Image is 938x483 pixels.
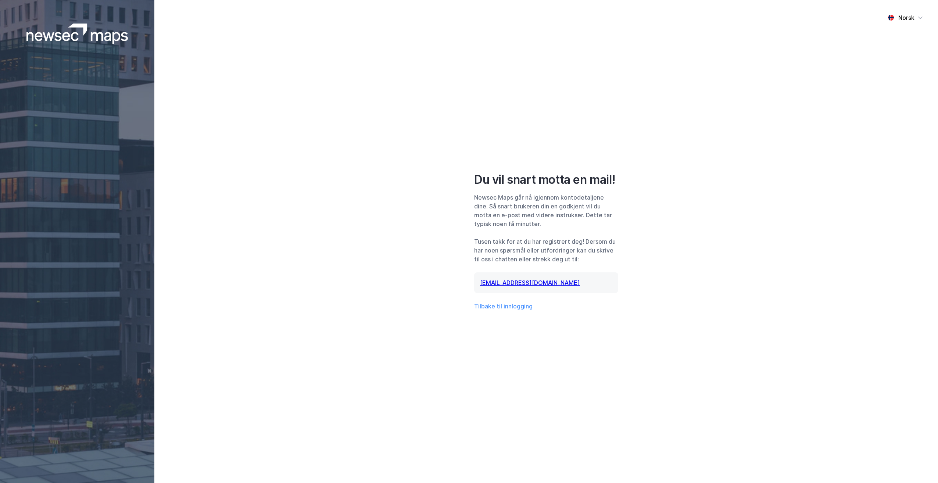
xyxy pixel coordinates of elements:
[474,172,618,187] div: Du vil snart motta en mail!
[474,237,618,264] div: Tusen takk for at du har registrert deg! Dersom du har noen spørsmål eller utfordringer kan du sk...
[474,302,533,311] button: Tilbake til innlogging
[480,279,580,286] a: [EMAIL_ADDRESS][DOMAIN_NAME]
[898,13,914,22] div: Norsk
[26,24,128,44] img: logoWhite.bf58a803f64e89776f2b079ca2356427.svg
[901,448,938,483] iframe: Chat Widget
[901,448,938,483] div: Kontrollprogram for chat
[474,193,618,228] div: Newsec Maps går nå igjennom kontodetaljene dine. Så snart brukeren din en godkjent vil du motta e...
